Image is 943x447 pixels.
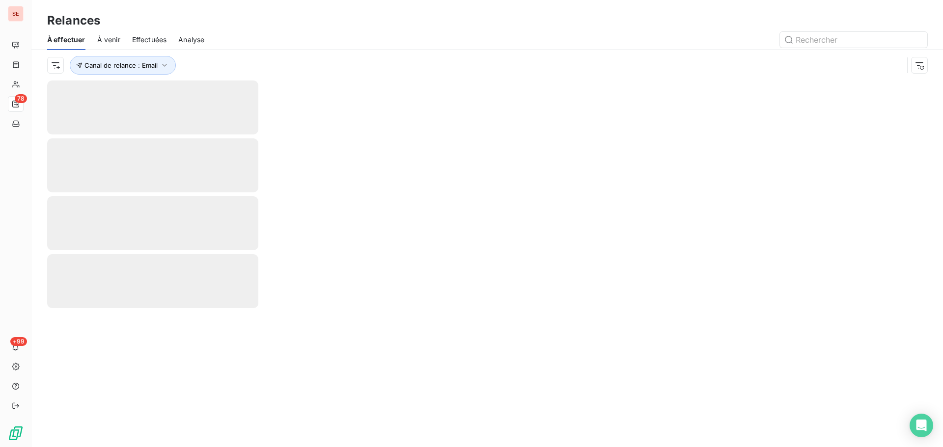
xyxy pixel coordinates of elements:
[97,35,120,45] span: À venir
[70,56,176,75] button: Canal de relance : Email
[910,414,933,437] div: Open Intercom Messenger
[8,6,24,22] div: SE
[47,35,85,45] span: À effectuer
[47,12,100,29] h3: Relances
[132,35,167,45] span: Effectuées
[10,337,27,346] span: +99
[780,32,927,48] input: Rechercher
[15,94,27,103] span: 78
[8,425,24,441] img: Logo LeanPay
[84,61,158,69] span: Canal de relance : Email
[178,35,204,45] span: Analyse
